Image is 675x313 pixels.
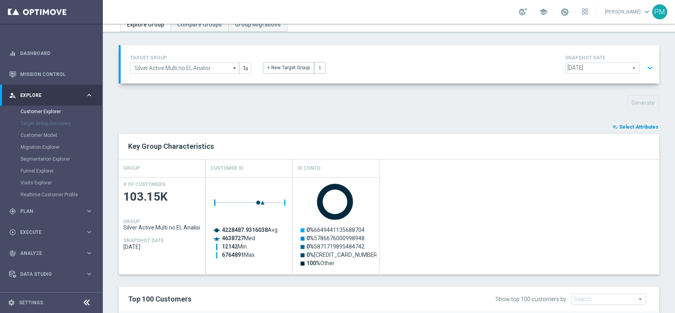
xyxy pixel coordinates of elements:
text: Med [222,235,255,241]
h4: SNAPSHOT DATE [123,238,164,243]
button: Generate [627,95,659,111]
i: keyboard_arrow_right [85,270,93,278]
i: arrow_drop_down [231,63,239,73]
text: 5786676000998948 [306,235,365,241]
text: Min [222,243,247,250]
text: 6649441135688704 [306,227,365,233]
h2: Top 100 Customers [128,294,427,304]
div: Dashboard [9,43,93,64]
button: expand_more [644,61,656,76]
span: Explore [20,93,85,98]
a: Funnel Explorer [21,168,82,174]
tspan: 0% [306,243,314,250]
i: playlist_add_check [613,124,618,130]
i: play_circle_outline [9,229,16,236]
div: Visits Explorer [21,177,102,189]
span: Select Attributes [619,124,658,130]
span: Compare Groups [177,21,222,28]
a: Customer Model [21,132,82,138]
i: gps_fixed [9,208,16,215]
i: equalizer [9,50,16,57]
tspan: 0% [306,227,314,233]
a: Dashboard [20,43,93,64]
span: Explore Group [127,21,164,28]
text: Other [306,260,335,266]
tspan: 4638727 [222,235,244,241]
h4: # OF CUSTOMERS [123,182,165,187]
a: Settings [19,300,43,305]
div: Explore [9,92,85,99]
i: keyboard_arrow_right [85,207,93,215]
div: Customer Model [21,129,102,141]
span: Execute [20,230,85,235]
div: Plan [9,208,85,215]
div: Data Studio [9,271,85,278]
text: [CREDIT_CARD_NUMBER] [306,252,379,258]
button: more_vert [314,62,325,73]
div: Realtime Customer Profile [21,189,102,201]
text: Max [222,252,255,258]
a: Segmentation Explorer [21,156,82,162]
div: Target Group Discovery [21,118,102,129]
text: 5871719895484742 [306,243,365,250]
div: Execute [9,229,85,236]
button: playlist_add_check Select Attributes [612,123,659,131]
tspan: 100% [306,260,320,266]
i: track_changes [9,250,16,257]
a: [PERSON_NAME]keyboard_arrow_down [604,6,652,18]
button: + New Target Group [263,62,314,73]
h4: SNAPSHOT DATE [565,55,656,61]
div: Optibot [9,285,93,305]
i: keyboard_arrow_right [85,228,93,236]
span: Plan [20,209,85,214]
button: gps_fixed Plan keyboard_arrow_right [9,208,93,214]
input: Select Existing or Create New [130,63,239,74]
button: equalizer Dashboard [9,50,93,57]
div: Segmentation Explorer [21,153,102,165]
div: Press SPACE to select this row. [206,177,380,274]
tspan: 12142 [222,243,238,250]
tspan: 4228487.9316038 [222,227,268,233]
i: more_vert [317,65,323,70]
span: school [539,8,548,16]
h4: GROUP [123,161,140,175]
text: Avg [222,227,278,233]
a: Migration Explorer [21,144,82,150]
span: keyboard_arrow_down [643,8,651,16]
div: Customer Explorer [21,106,102,118]
h4: Id Conto [297,161,321,175]
h2: Key Group Characteristics [128,142,650,151]
h4: TARGET GROUP [130,55,251,61]
div: PM [652,4,667,19]
tspan: 0% [306,235,314,241]
a: Realtime Customer Profile [21,192,82,198]
a: Optibot [20,285,83,305]
div: Press SPACE to select this row. [119,177,206,274]
div: Analyze [9,250,85,257]
i: settings [8,299,15,306]
span: Data Studio [20,272,85,277]
div: Funnel Explorer [21,165,102,177]
button: Data Studio keyboard_arrow_right [9,271,93,277]
div: Show top 100 customers by [495,296,566,303]
ul: Tabs [120,18,287,32]
a: Visits Explorer [21,180,82,186]
span: Silver Active Multi no EL Analisi [123,224,201,231]
button: play_circle_outline Execute keyboard_arrow_right [9,229,93,235]
button: Mission Control [9,71,93,78]
button: track_changes Analyze keyboard_arrow_right [9,250,93,256]
div: Migration Explorer [21,141,102,153]
button: person_search Explore keyboard_arrow_right [9,92,93,99]
div: TARGET GROUP arrow_drop_down + New Target Group more_vert SNAPSHOT DATE arrow_drop_down expand_more [130,53,650,76]
i: person_search [9,92,16,99]
a: Customer Explorer [21,108,82,115]
i: keyboard_arrow_right [85,91,93,99]
span: 103.15K [123,189,201,205]
h4: GROUP [123,219,140,224]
